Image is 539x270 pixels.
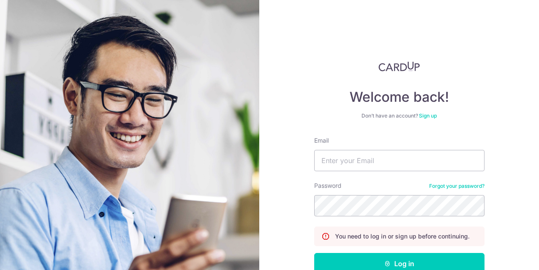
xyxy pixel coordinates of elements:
[314,136,329,145] label: Email
[314,150,485,171] input: Enter your Email
[314,112,485,119] div: Don’t have an account?
[378,61,420,72] img: CardUp Logo
[429,183,485,190] a: Forgot your password?
[419,112,437,119] a: Sign up
[314,89,485,106] h4: Welcome back!
[335,232,470,241] p: You need to log in or sign up before continuing.
[314,181,341,190] label: Password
